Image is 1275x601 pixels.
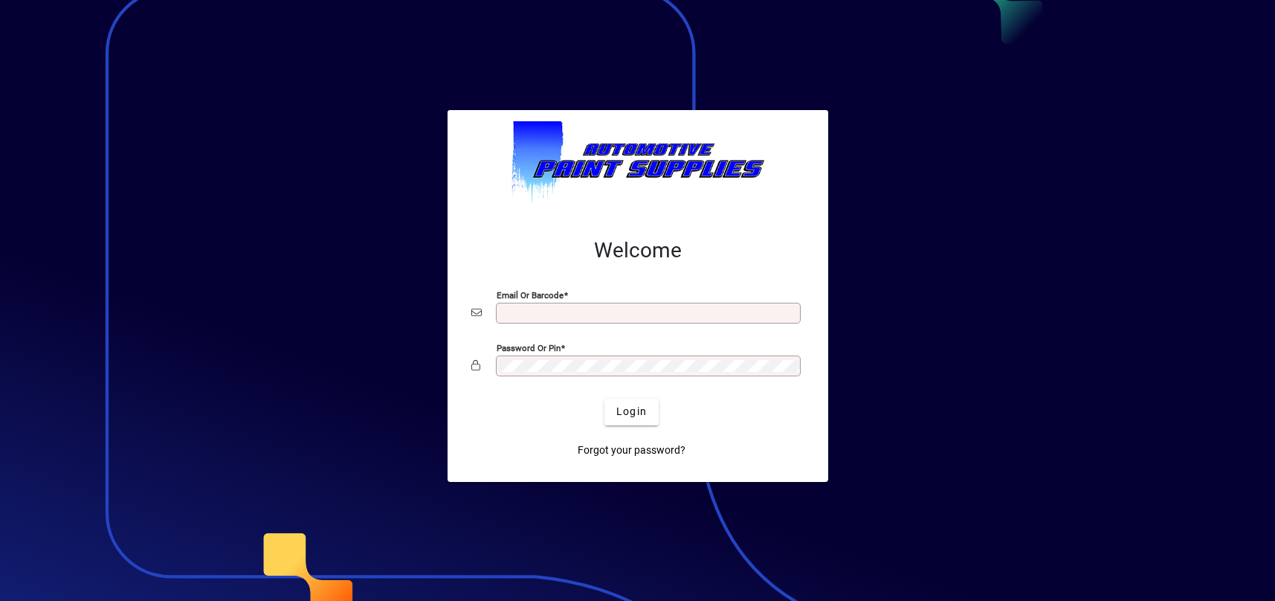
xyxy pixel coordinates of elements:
[572,437,691,464] a: Forgot your password?
[497,342,561,353] mat-label: Password or Pin
[471,238,804,263] h2: Welcome
[616,404,647,420] span: Login
[578,443,685,458] span: Forgot your password?
[497,289,564,300] mat-label: Email or Barcode
[604,399,659,425] button: Login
